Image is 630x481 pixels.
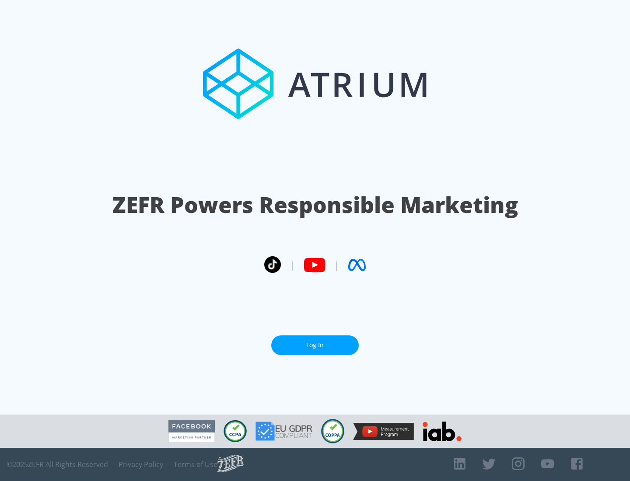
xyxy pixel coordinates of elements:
span: | [290,258,295,272]
img: GDPR Compliant [255,422,312,441]
h1: ZEFR Powers Responsible Marketing [112,190,518,220]
img: YouTube Measurement Program [353,423,414,440]
img: CCPA Compliant [224,420,247,442]
span: | [334,258,339,272]
span: © 2025 ZEFR All Rights Reserved [7,460,108,469]
a: Log In [271,335,359,355]
a: Terms of Use [174,460,217,469]
img: IAB [423,422,462,441]
img: COPPA Compliant [321,419,344,443]
a: Privacy Policy [119,460,163,469]
img: Facebook Marketing Partner [168,420,215,443]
